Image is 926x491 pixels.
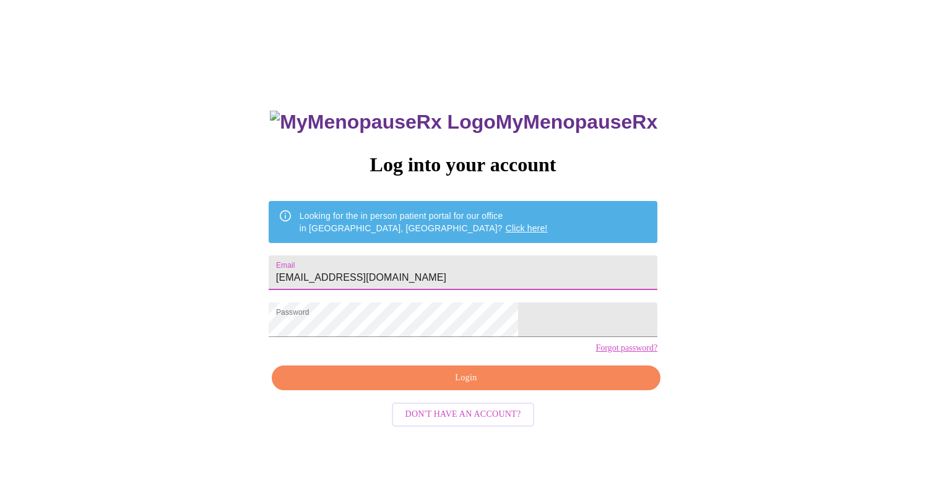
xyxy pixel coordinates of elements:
[405,407,521,422] span: Don't have an account?
[269,153,657,176] h3: Log into your account
[300,205,548,239] div: Looking for the in person patient portal for our office in [GEOGRAPHIC_DATA], [GEOGRAPHIC_DATA]?
[595,343,657,353] a: Forgot password?
[272,365,660,391] button: Login
[270,111,495,134] img: MyMenopauseRx Logo
[270,111,657,134] h3: MyMenopauseRx
[389,408,538,419] a: Don't have an account?
[506,223,548,233] a: Click here!
[392,403,535,427] button: Don't have an account?
[286,370,646,386] span: Login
